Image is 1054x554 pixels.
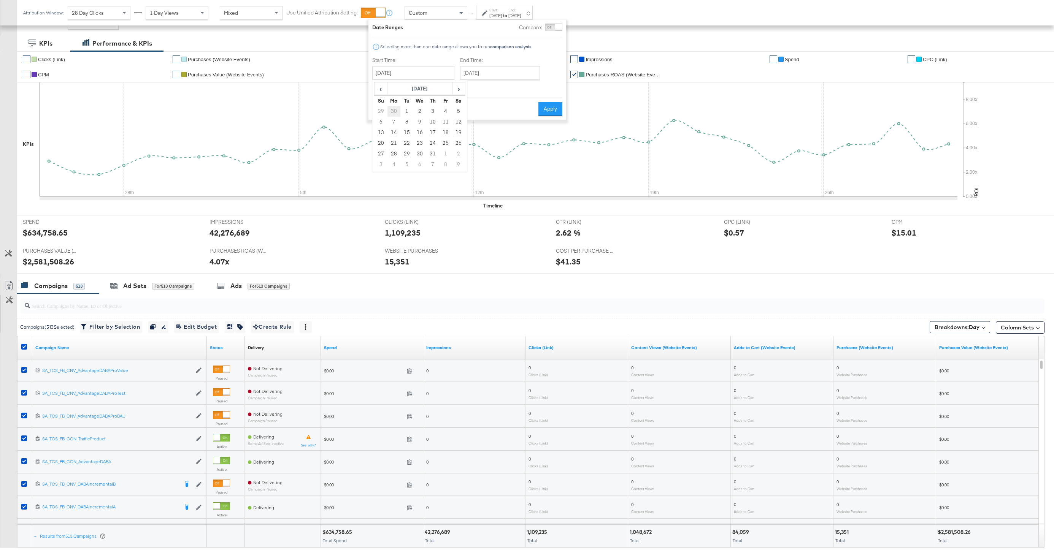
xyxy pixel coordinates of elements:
[452,127,465,138] td: 19
[23,227,68,238] div: $634,758.65
[631,479,633,484] span: 0
[452,117,465,127] td: 12
[188,57,250,62] span: Purchases (Website Events)
[324,482,404,488] span: $0.00
[452,159,465,170] td: 9
[248,487,283,491] sub: Campaign Paused
[375,106,387,117] td: 29
[213,444,230,449] label: Active
[631,486,654,491] sub: Content Views
[452,106,465,117] td: 5
[631,464,654,468] sub: Content Views
[385,227,421,238] div: 1,109,235
[468,13,475,16] span: ↑
[502,13,508,18] strong: to
[837,388,839,393] span: 0
[837,509,867,514] sub: Website Purchases
[400,95,413,106] th: Tu
[38,72,49,78] span: CPM
[213,399,230,404] label: Paused
[210,218,267,226] span: IMPRESSIONS
[453,83,465,94] span: ›
[426,413,429,419] span: 0
[152,283,194,290] div: for 513 Campaigns
[734,365,736,370] span: 0
[413,159,426,170] td: 6
[529,418,548,423] sub: Clicks (Link)
[734,456,736,462] span: 0
[770,55,777,63] a: ✔
[409,9,427,16] span: Custom
[42,413,192,419] div: SA_TCS_FB_CNV_AdvantageDABAProBAU
[426,149,439,159] td: 31
[939,413,949,419] span: $0.00
[586,72,662,78] span: Purchases ROAS (Website Events)
[631,456,633,462] span: 0
[439,127,452,138] td: 18
[556,256,581,267] div: $41.35
[529,441,548,445] sub: Clicks (Link)
[996,321,1044,334] button: Column Sets
[248,373,283,377] sub: Campaign Paused
[253,459,274,465] span: Delivering
[631,410,633,416] span: 0
[387,106,400,117] td: 30
[439,159,452,170] td: 8
[210,247,267,255] span: PURCHASES ROAS (WEBSITE EVENTS)
[426,459,429,465] span: 0
[413,127,426,138] td: 16
[413,106,426,117] td: 2
[413,138,426,149] td: 23
[938,529,973,536] div: $2,581,508.26
[372,24,403,31] div: Date Ranges
[837,502,839,507] span: 0
[324,413,404,419] span: $0.00
[452,95,465,106] th: Sa
[324,345,420,351] a: The total amount spent to date.
[508,8,521,13] label: End:
[837,365,839,370] span: 0
[23,71,30,78] a: ✔
[529,502,531,507] span: 0
[375,159,387,170] td: 3
[375,149,387,159] td: 27
[39,39,52,48] div: KPIs
[538,102,562,116] button: Apply
[508,13,521,19] div: [DATE]
[631,433,633,439] span: 0
[213,513,230,518] label: Active
[253,411,283,417] span: Not Delivering
[83,322,140,332] span: Filter by Selection
[969,324,979,331] b: Day
[426,138,439,149] td: 24
[837,486,867,491] sub: Website Purchases
[42,504,179,510] div: SA_TCS_FB_CNV_DABAIncrementalA
[188,72,264,78] span: Purchases Value (Website Events)
[630,529,654,536] div: 1,048,672
[42,481,179,489] a: SA_TCS_FB_CNV_DABAIncrementalB
[631,509,654,514] sub: Content Views
[80,321,142,333] button: Filter by Selection
[631,388,633,393] span: 0
[837,433,839,439] span: 0
[734,464,754,468] sub: Adds to Cart
[213,376,230,381] label: Paused
[324,368,404,374] span: $0.00
[939,436,949,442] span: $0.00
[734,441,754,445] sub: Adds to Cart
[785,57,799,62] span: Spend
[426,436,429,442] span: 0
[734,410,736,416] span: 0
[935,323,979,331] span: Breakdowns:
[570,71,578,78] a: ✔
[387,149,400,159] td: 28
[323,538,347,543] span: Total Spend
[439,95,452,106] th: Fr
[387,138,400,149] td: 21
[324,459,404,465] span: $0.00
[425,538,435,543] span: Total
[375,95,387,106] th: Su
[930,321,990,333] button: Breakdowns:Day
[460,57,543,64] label: End Time:
[426,106,439,117] td: 3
